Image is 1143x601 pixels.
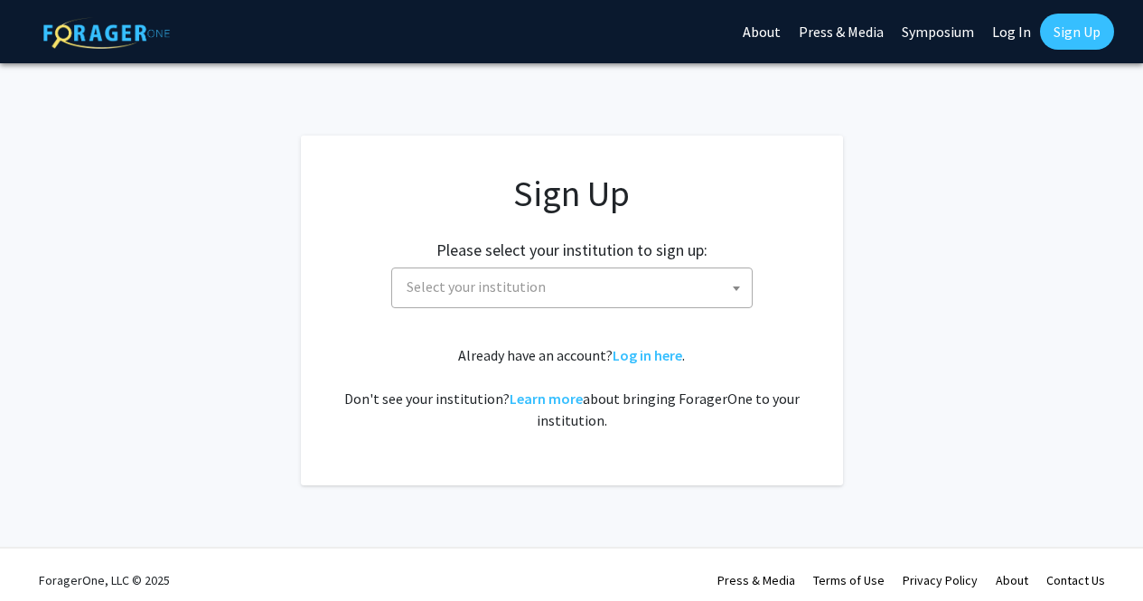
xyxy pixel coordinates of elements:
a: Privacy Policy [903,572,978,588]
h1: Sign Up [337,172,807,215]
span: Select your institution [407,277,546,296]
h2: Please select your institution to sign up: [436,240,707,260]
span: Select your institution [391,268,753,308]
a: Sign Up [1040,14,1114,50]
img: ForagerOne Logo [43,17,170,49]
a: Terms of Use [813,572,885,588]
span: Select your institution [399,268,752,305]
a: Press & Media [717,572,795,588]
a: Log in here [613,346,682,364]
div: Already have an account? . Don't see your institution? about bringing ForagerOne to your institut... [337,344,807,431]
a: About [996,572,1028,588]
a: Contact Us [1046,572,1105,588]
a: Learn more about bringing ForagerOne to your institution [510,390,583,408]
